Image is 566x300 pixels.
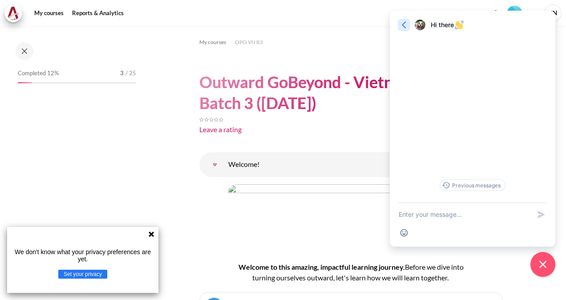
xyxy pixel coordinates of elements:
button: Languages [527,7,540,20]
h1: Outward GoBeyond - Vietnam Market Batch 3 ([DATE]) [199,72,503,114]
span: HN [544,4,562,22]
a: My courses [31,4,67,22]
div: Show notification window with no new notifications [489,7,502,20]
h4: Welcome to this amazing, impactful learning journey. [228,262,474,283]
nav: Navigation bar [199,35,503,49]
span: / 25 [125,69,136,78]
div: 12% [18,82,32,83]
a: OPO VN B3 [235,37,263,48]
a: User menu [544,4,562,22]
img: Architeck [7,7,20,20]
img: Level #1 [507,6,522,21]
a: Architeck Architeck [4,4,27,22]
a: My courses [199,37,226,48]
button: Set your privacy [58,270,107,279]
a: Welcome! [206,156,224,174]
span: 3 [120,69,124,78]
a: Reports & Analytics [69,4,127,22]
a: Level #1 [503,5,526,21]
span: Completed 12% [18,69,59,78]
p: We don't know what your privacy preferences are yet. [11,248,155,263]
a: Leave a rating [199,125,242,134]
span: My courses [199,38,226,46]
div: Level #1 [507,5,522,21]
span: B [405,263,409,271]
span: OPO VN B3 [235,38,263,46]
